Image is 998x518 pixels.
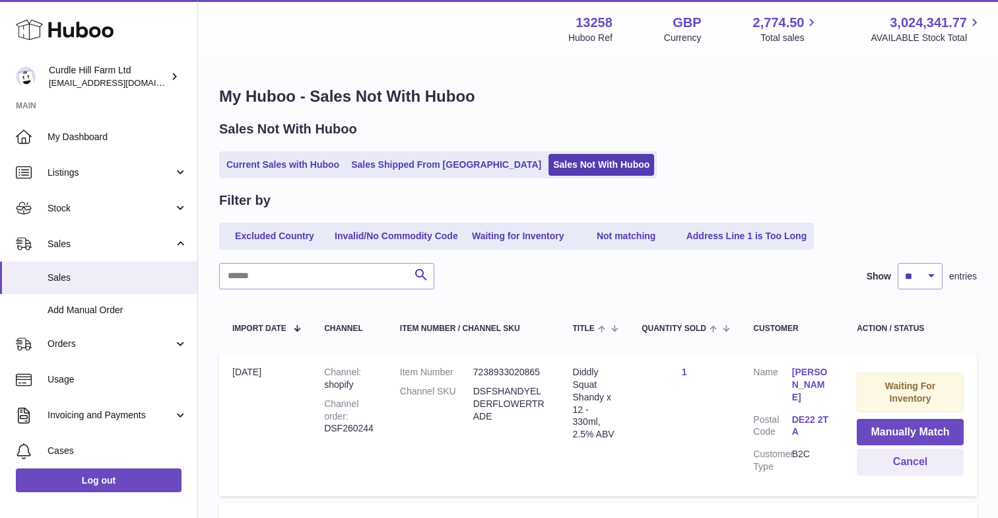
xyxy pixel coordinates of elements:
a: Sales Not With Huboo [549,154,654,176]
span: Orders [48,338,174,350]
span: Sales [48,238,174,250]
span: Total sales [760,32,819,44]
dd: 7238933020865 [473,366,547,379]
strong: Channel order [324,398,358,422]
a: 3,024,341.77 AVAILABLE Stock Total [871,14,982,44]
a: 1 [682,367,687,377]
span: Add Manual Order [48,304,187,316]
div: Channel [324,324,374,333]
a: Invalid/No Commodity Code [330,225,463,247]
span: Quantity Sold [642,324,706,333]
a: Log out [16,468,182,492]
a: [PERSON_NAME] [792,366,830,404]
div: shopify [324,366,374,391]
strong: Waiting For Inventory [885,381,935,404]
span: AVAILABLE Stock Total [871,32,982,44]
strong: 13258 [576,14,613,32]
dt: Item Number [400,366,473,379]
span: [EMAIL_ADDRESS][DOMAIN_NAME] [49,77,194,88]
a: Not matching [574,225,679,247]
span: My Dashboard [48,131,187,143]
a: DE22 2TA [792,414,830,439]
span: Stock [48,202,174,215]
span: Listings [48,166,174,179]
div: Customer [753,324,830,333]
a: Waiting for Inventory [465,225,571,247]
div: Currency [664,32,702,44]
button: Cancel [857,449,964,476]
span: Import date [232,324,286,333]
span: Title [573,324,595,333]
dt: Customer Type [753,448,791,473]
h2: Sales Not With Huboo [219,120,357,138]
strong: GBP [673,14,701,32]
img: will@diddlysquatfarmshop.com [16,67,36,87]
span: Cases [48,445,187,457]
div: Diddly Squat Shandy x 12 - 330ml, 2.5% ABV [573,366,616,441]
a: Address Line 1 is Too Long [682,225,812,247]
label: Show [867,270,891,283]
a: Sales Shipped From [GEOGRAPHIC_DATA] [347,154,546,176]
h2: Filter by [219,192,271,209]
dd: DSFSHANDYELDERFLOWERTRADE [473,385,547,423]
span: Sales [48,272,187,284]
dt: Postal Code [753,414,791,442]
div: Item Number / Channel SKU [400,324,547,333]
div: Action / Status [857,324,964,333]
a: Excluded Country [222,225,327,247]
h1: My Huboo - Sales Not With Huboo [219,86,977,107]
strong: Channel [324,367,361,377]
div: Huboo Ref [568,32,613,44]
dt: Channel SKU [400,385,473,423]
td: [DATE] [219,353,311,496]
span: 2,774.50 [753,14,805,32]
div: DSF260244 [324,398,374,435]
span: 3,024,341.77 [890,14,967,32]
dt: Name [753,366,791,407]
button: Manually Match [857,419,964,446]
span: Usage [48,373,187,386]
span: entries [949,270,977,283]
dd: B2C [792,448,830,473]
a: 2,774.50 Total sales [753,14,820,44]
div: Curdle Hill Farm Ltd [49,64,168,89]
a: Current Sales with Huboo [222,154,344,176]
span: Invoicing and Payments [48,409,174,422]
